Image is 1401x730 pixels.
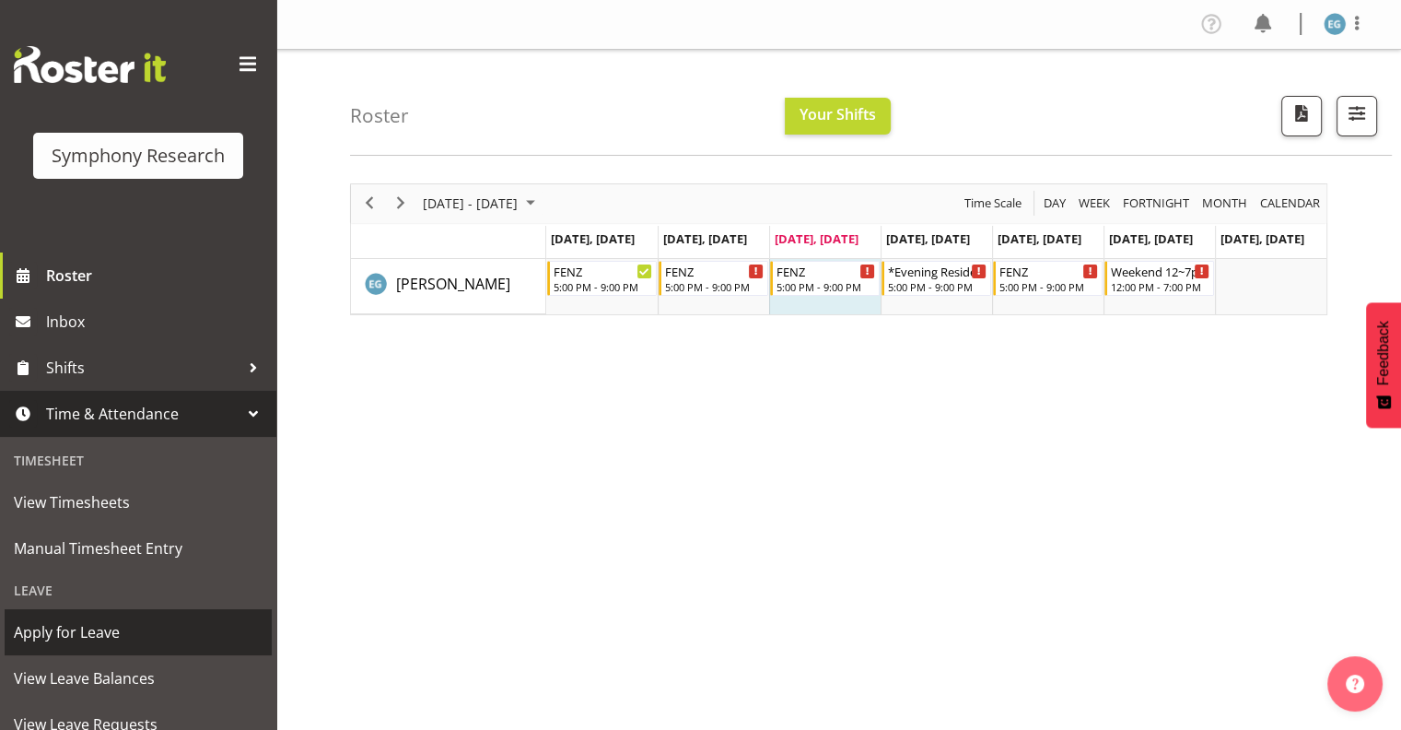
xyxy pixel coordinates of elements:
[396,274,510,294] span: [PERSON_NAME]
[14,46,166,83] img: Rosterit website logo
[14,618,263,646] span: Apply for Leave
[659,261,768,296] div: Evelyn Gray"s event - FENZ Begin From Tuesday, August 12, 2025 at 5:00:00 PM GMT+12:00 Ends At Tu...
[1200,192,1249,215] span: Month
[389,192,414,215] button: Next
[14,489,263,516] span: View Timesheets
[665,262,764,280] div: FENZ
[5,609,272,655] a: Apply for Leave
[776,262,875,280] div: FENZ
[785,98,891,135] button: Your Shifts
[14,535,263,562] span: Manual Timesheet Entry
[554,279,652,294] div: 5:00 PM - 9:00 PM
[5,655,272,701] a: View Leave Balances
[770,261,880,296] div: Evelyn Gray"s event - FENZ Begin From Wednesday, August 13, 2025 at 5:00:00 PM GMT+12:00 Ends At ...
[962,192,1025,215] button: Time Scale
[5,442,272,479] div: Timesheet
[886,230,970,247] span: [DATE], [DATE]
[1111,279,1209,294] div: 12:00 PM - 7:00 PM
[1111,262,1209,280] div: Weekend 12~7pm
[993,261,1103,296] div: Evelyn Gray"s event - FENZ Begin From Friday, August 15, 2025 at 5:00:00 PM GMT+12:00 Ends At Fri...
[998,230,1081,247] span: [DATE], [DATE]
[350,105,409,126] h4: Roster
[350,183,1327,315] div: Timeline Week of August 13, 2025
[1041,192,1069,215] button: Timeline Day
[5,479,272,525] a: View Timesheets
[551,230,635,247] span: [DATE], [DATE]
[1375,321,1392,385] span: Feedback
[888,262,987,280] div: *Evening Residential Shift 5-9pm
[546,259,1326,314] table: Timeline Week of August 13, 2025
[963,192,1023,215] span: Time Scale
[1366,302,1401,428] button: Feedback - Show survey
[1077,192,1112,215] span: Week
[881,261,991,296] div: Evelyn Gray"s event - *Evening Residential Shift 5-9pm Begin From Thursday, August 14, 2025 at 5:...
[1220,230,1304,247] span: [DATE], [DATE]
[1199,192,1251,215] button: Timeline Month
[46,308,267,336] span: Inbox
[14,665,263,692] span: View Leave Balances
[1346,675,1364,693] img: help-xxl-2.png
[385,184,416,223] div: next period
[5,571,272,609] div: Leave
[1109,230,1193,247] span: [DATE], [DATE]
[554,262,652,280] div: FENZ
[420,192,543,215] button: August 2025
[351,259,546,314] td: Evelyn Gray resource
[1120,192,1193,215] button: Fortnight
[396,273,510,295] a: [PERSON_NAME]
[775,230,858,247] span: [DATE], [DATE]
[46,262,267,289] span: Roster
[1104,261,1214,296] div: Evelyn Gray"s event - Weekend 12~7pm Begin From Saturday, August 16, 2025 at 12:00:00 PM GMT+12:0...
[46,400,239,428] span: Time & Attendance
[1324,13,1346,35] img: evelyn-gray1866.jpg
[46,354,239,382] span: Shifts
[888,279,987,294] div: 5:00 PM - 9:00 PM
[776,279,875,294] div: 5:00 PM - 9:00 PM
[1258,192,1322,215] span: calendar
[5,525,272,571] a: Manual Timesheet Entry
[357,192,382,215] button: Previous
[800,104,876,124] span: Your Shifts
[1281,96,1322,136] button: Download a PDF of the roster according to the set date range.
[663,230,747,247] span: [DATE], [DATE]
[1076,192,1114,215] button: Timeline Week
[999,262,1098,280] div: FENZ
[1257,192,1324,215] button: Month
[665,279,764,294] div: 5:00 PM - 9:00 PM
[421,192,520,215] span: [DATE] - [DATE]
[999,279,1098,294] div: 5:00 PM - 9:00 PM
[547,261,657,296] div: Evelyn Gray"s event - FENZ Begin From Monday, August 11, 2025 at 5:00:00 PM GMT+12:00 Ends At Mon...
[1337,96,1377,136] button: Filter Shifts
[1121,192,1191,215] span: Fortnight
[354,184,385,223] div: previous period
[416,184,546,223] div: August 11 - 17, 2025
[1042,192,1068,215] span: Day
[52,142,225,170] div: Symphony Research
